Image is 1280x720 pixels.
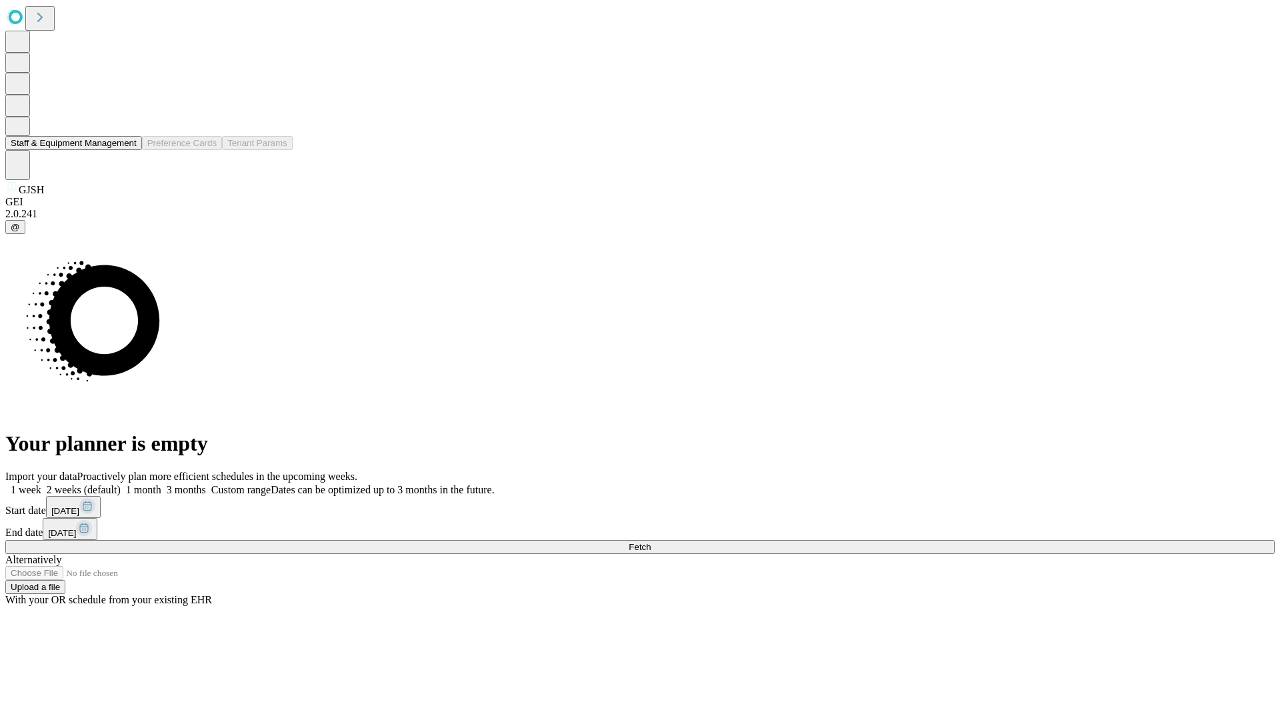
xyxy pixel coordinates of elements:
span: GJSH [19,184,44,195]
span: Custom range [211,484,271,495]
button: Staff & Equipment Management [5,136,142,150]
span: Fetch [629,542,651,552]
div: GEI [5,196,1275,208]
button: @ [5,220,25,234]
span: Dates can be optimized up to 3 months in the future. [271,484,494,495]
div: End date [5,518,1275,540]
span: 2 weeks (default) [47,484,121,495]
span: [DATE] [48,528,76,538]
button: [DATE] [46,496,101,518]
span: [DATE] [51,506,79,516]
span: 3 months [167,484,206,495]
button: [DATE] [43,518,97,540]
button: Tenant Params [222,136,293,150]
button: Fetch [5,540,1275,554]
button: Upload a file [5,580,65,594]
span: Import your data [5,471,77,482]
span: Proactively plan more efficient schedules in the upcoming weeks. [77,471,357,482]
h1: Your planner is empty [5,431,1275,456]
span: With your OR schedule from your existing EHR [5,594,212,605]
div: 2.0.241 [5,208,1275,220]
div: Start date [5,496,1275,518]
span: 1 month [126,484,161,495]
span: Alternatively [5,554,61,565]
span: @ [11,222,20,232]
button: Preference Cards [142,136,222,150]
span: 1 week [11,484,41,495]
